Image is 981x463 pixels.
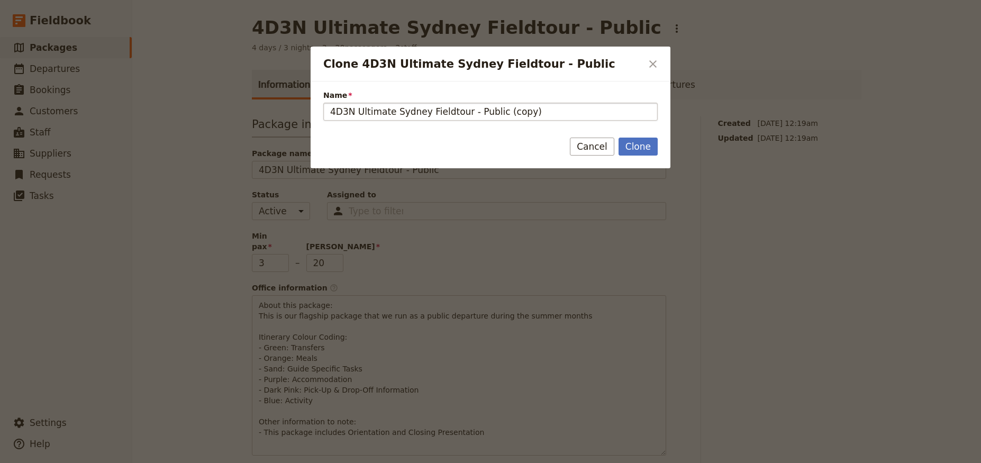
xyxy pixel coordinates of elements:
input: Name [323,103,658,121]
span: Name [323,90,658,101]
button: Cancel [570,138,614,156]
button: Clone [619,138,658,156]
button: Close dialog [644,55,662,73]
h2: Clone 4D3N Ultimate Sydney Fieldtour - Public [323,56,642,72]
